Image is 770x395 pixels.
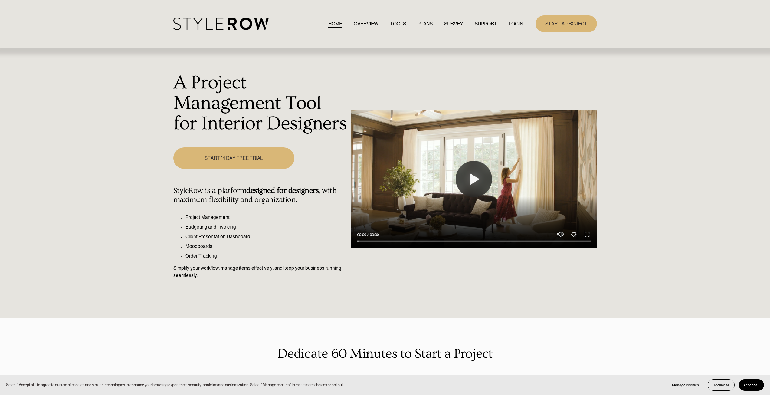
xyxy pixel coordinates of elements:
div: Current time [357,232,368,238]
span: Accept all [743,383,759,387]
a: PLANS [418,20,433,28]
a: LOGIN [509,20,523,28]
span: Decline all [713,383,730,387]
a: START 14 DAY FREE TRIAL [173,147,294,169]
a: OVERVIEW [354,20,378,28]
a: START A PROJECT [536,15,597,32]
a: HOME [328,20,342,28]
input: Seek [357,239,591,243]
strong: designed for designers [246,186,319,195]
h1: A Project Management Tool for Interior Designers [173,73,348,134]
p: Client Presentation Dashboard [185,233,348,240]
p: Select “Accept all” to agree to our use of cookies and similar technologies to enhance your brows... [6,382,344,388]
p: Project Management [185,214,348,221]
div: Duration [368,232,380,238]
h4: StyleRow is a platform , with maximum flexibility and organization. [173,186,348,204]
p: Budgeting and Invoicing [185,223,348,231]
a: TOOLS [390,20,406,28]
a: folder dropdown [475,20,497,28]
span: SUPPORT [475,20,497,28]
p: Simplify your workflow, manage items effectively, and keep your business running seamlessly. [173,265,348,279]
button: Accept all [739,379,764,391]
button: Decline all [708,379,735,391]
span: Manage cookies [672,383,699,387]
button: Play [456,161,492,197]
a: SURVEY [444,20,463,28]
p: Order Tracking [185,252,348,260]
img: StyleRow [173,18,269,30]
button: Manage cookies [667,379,703,391]
p: Moodboards [185,243,348,250]
p: Dedicate 60 Minutes to Start a Project [173,344,597,364]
